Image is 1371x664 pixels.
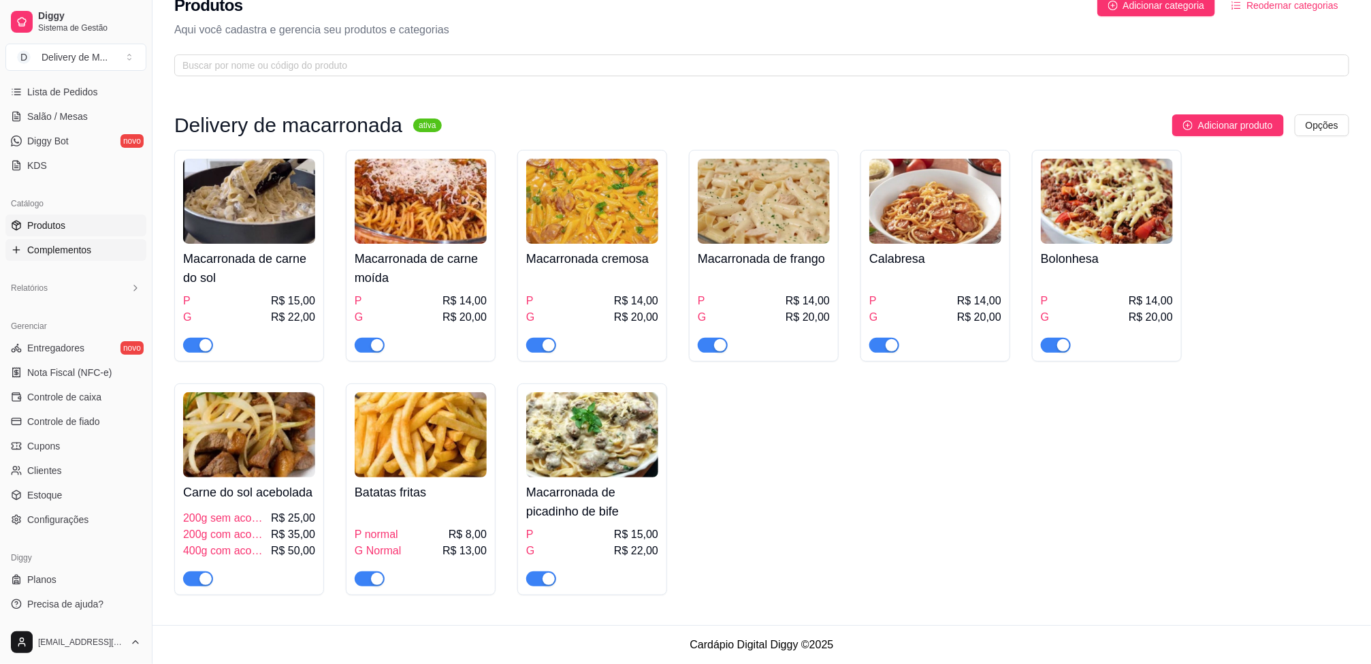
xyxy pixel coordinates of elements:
[27,134,69,148] span: Diggy Bot
[5,569,146,590] a: Planos
[5,106,146,127] a: Salão / Mesas
[5,215,146,236] a: Produtos
[869,249,1001,268] h4: Calabresa
[183,159,315,244] img: product-image
[614,543,658,559] span: R$ 22,00
[698,293,705,309] span: P
[526,309,534,326] span: G
[27,488,62,502] span: Estoque
[183,392,315,477] img: product-image
[449,526,487,543] span: R$ 8,00
[183,249,315,287] h4: Macarronada de carne do sol
[957,293,1001,309] span: R$ 14,00
[27,243,91,257] span: Complementos
[27,219,65,232] span: Produtos
[442,309,487,326] span: R$ 20,00
[1041,159,1173,244] img: product-image
[1183,121,1193,130] span: plus-circle
[183,309,191,326] span: G
[355,293,362,309] span: P
[1108,1,1118,10] span: plus-circle
[5,155,146,176] a: KDS
[1129,309,1173,326] span: R$ 20,00
[27,464,62,477] span: Clientes
[355,249,487,287] h4: Macarronada de carne moída
[869,309,877,326] span: G
[183,526,268,543] span: 200g com acompanhamento
[27,341,84,355] span: Entregadores
[174,117,402,133] h3: Delivery de macarronada
[698,159,830,244] img: product-image
[271,293,315,309] span: R$ 15,00
[355,309,363,326] span: G
[27,597,103,611] span: Precisa de ajuda?
[271,543,315,559] span: R$ 50,00
[526,543,534,559] span: G
[5,193,146,215] div: Catálogo
[271,526,315,543] span: R$ 35,00
[5,44,146,71] button: Select a team
[182,58,1330,73] input: Buscar por nome ou código do produto
[526,159,658,244] img: product-image
[42,50,108,64] div: Delivery de M ...
[413,118,441,132] sup: ativa
[27,439,60,453] span: Cupons
[27,366,112,379] span: Nota Fiscal (NFC-e)
[5,484,146,506] a: Estoque
[183,510,268,526] span: 200g sem acompanhamento
[1198,118,1273,133] span: Adicionar produto
[5,81,146,103] a: Lista de Pedidos
[38,637,125,648] span: [EMAIL_ADDRESS][DOMAIN_NAME]
[1041,293,1048,309] span: P
[1295,114,1349,136] button: Opções
[526,392,658,477] img: product-image
[442,293,487,309] span: R$ 14,00
[355,392,487,477] img: product-image
[698,309,706,326] span: G
[5,5,146,38] a: DiggySistema de Gestão
[1231,1,1241,10] span: ordered-list
[183,543,268,559] span: 400g com acompanhamento
[38,22,141,33] span: Sistema de Gestão
[5,547,146,569] div: Diggy
[38,10,141,22] span: Diggy
[174,22,1349,38] p: Aqui você cadastra e gerencia seu produtos e categorias
[27,85,98,99] span: Lista de Pedidos
[5,386,146,408] a: Controle de caixa
[1041,249,1173,268] h4: Bolonhesa
[27,513,88,526] span: Configurações
[355,483,487,502] h4: Batatas fritas
[5,239,146,261] a: Complementos
[27,573,57,586] span: Planos
[152,625,1371,664] footer: Cardápio Digital Diggy © 2025
[27,159,47,172] span: KDS
[957,309,1001,326] span: R$ 20,00
[5,435,146,457] a: Cupons
[442,543,487,559] span: R$ 13,00
[355,543,401,559] span: G Normal
[5,337,146,359] a: Entregadoresnovo
[786,293,830,309] span: R$ 14,00
[786,309,830,326] span: R$ 20,00
[5,315,146,337] div: Gerenciar
[355,159,487,244] img: product-image
[526,293,534,309] span: P
[27,390,101,404] span: Controle de caixa
[5,362,146,383] a: Nota Fiscal (NFC-e)
[5,411,146,432] a: Controle de fiado
[5,509,146,531] a: Configurações
[1306,118,1338,133] span: Opções
[271,309,315,326] span: R$ 22,00
[5,130,146,152] a: Diggy Botnovo
[5,593,146,615] a: Precisa de ajuda?
[698,249,830,268] h4: Macarronada de frango
[614,309,658,326] span: R$ 20,00
[17,50,31,64] span: D
[869,159,1001,244] img: product-image
[526,483,658,521] h4: Macarronada de picadinho de bife
[526,526,534,543] span: P
[1129,293,1173,309] span: R$ 14,00
[183,293,191,309] span: P
[271,510,315,526] span: R$ 25,00
[11,283,48,294] span: Relatórios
